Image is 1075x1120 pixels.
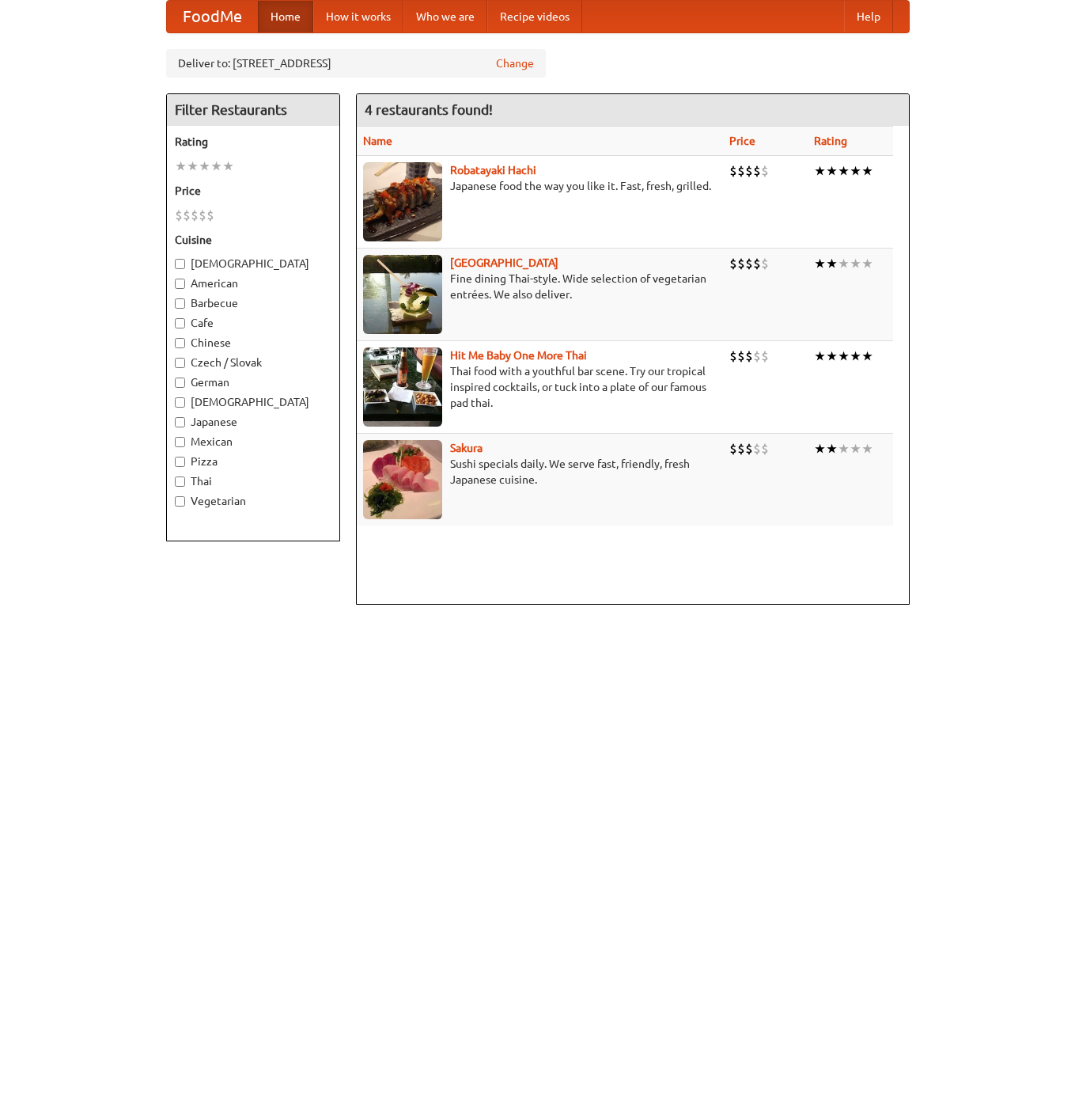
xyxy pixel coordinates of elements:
[850,440,861,457] li: ★
[761,162,769,180] li: $
[838,347,850,365] li: ★
[175,259,185,269] input: [DEMOGRAPHIC_DATA]
[175,315,331,331] label: Cafe
[753,347,761,365] li: $
[826,347,838,365] li: ★
[826,440,838,457] li: ★
[175,295,331,311] label: Barbecue
[487,1,582,32] a: Recipe videos
[838,162,850,180] li: ★
[737,162,745,180] li: $
[745,162,753,180] li: $
[175,158,187,175] li: ★
[365,102,493,117] ng-pluralize: 4 restaurants found!
[363,178,717,194] p: Japanese food the way you like it. Fast, fresh, grilled.
[861,255,873,272] li: ★
[450,256,558,269] a: [GEOGRAPHIC_DATA]
[175,434,331,450] label: Mexican
[729,347,737,365] li: $
[175,397,185,408] input: [DEMOGRAPHIC_DATA]
[167,94,339,126] h4: Filter Restaurants
[814,255,826,272] li: ★
[403,1,487,32] a: Who we are
[753,440,761,457] li: $
[175,335,331,351] label: Chinese
[753,255,761,272] li: $
[450,349,587,362] b: Hit Me Baby One More Thai
[737,255,745,272] li: $
[496,55,534,71] a: Change
[175,207,183,224] li: $
[814,440,826,457] li: ★
[175,476,185,487] input: Thai
[450,164,536,177] a: Robatayaki Hachi
[258,1,313,32] a: Home
[850,255,861,272] li: ★
[175,374,331,390] label: German
[199,207,206,224] li: $
[206,207,214,224] li: $
[363,347,442,427] img: babythai.jpg
[450,442,483,454] a: Sakura
[175,378,185,388] input: German
[814,347,826,365] li: ★
[175,454,331,469] label: Pizza
[761,255,769,272] li: $
[313,1,403,32] a: How it works
[175,338,185,348] input: Chinese
[175,414,331,430] label: Japanese
[175,134,331,150] h5: Rating
[175,417,185,427] input: Japanese
[861,440,873,457] li: ★
[729,135,755,147] a: Price
[745,255,753,272] li: $
[838,255,850,272] li: ★
[363,255,442,334] img: satay.jpg
[175,318,185,328] input: Cafe
[861,162,873,180] li: ★
[363,271,717,302] p: Fine dining Thai-style. Wide selection of vegetarian entrées. We also deliver.
[850,347,861,365] li: ★
[363,440,442,519] img: sakura.jpg
[814,162,826,180] li: ★
[175,473,331,489] label: Thai
[183,207,191,224] li: $
[753,162,761,180] li: $
[175,275,331,291] label: American
[838,440,850,457] li: ★
[363,135,392,147] a: Name
[191,207,199,224] li: $
[175,183,331,199] h5: Price
[814,135,847,147] a: Rating
[729,162,737,180] li: $
[363,456,717,488] p: Sushi specials daily. We serve fast, friendly, fresh Japanese cuisine.
[222,158,234,175] li: ★
[826,255,838,272] li: ★
[737,347,745,365] li: $
[737,440,745,457] li: $
[175,394,331,410] label: [DEMOGRAPHIC_DATA]
[167,1,258,32] a: FoodMe
[745,347,753,365] li: $
[199,158,210,175] li: ★
[210,158,222,175] li: ★
[363,363,717,411] p: Thai food with a youthful bar scene. Try our tropical inspired cocktails, or tuck into a plate of...
[175,496,185,507] input: Vegetarian
[175,298,185,309] input: Barbecue
[861,347,873,365] li: ★
[175,457,185,467] input: Pizza
[729,440,737,457] li: $
[850,162,861,180] li: ★
[175,437,185,447] input: Mexican
[166,49,546,78] div: Deliver to: [STREET_ADDRESS]
[363,162,442,241] img: robatayaki.jpg
[844,1,893,32] a: Help
[761,347,769,365] li: $
[729,255,737,272] li: $
[187,158,199,175] li: ★
[175,279,185,289] input: American
[175,493,331,509] label: Vegetarian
